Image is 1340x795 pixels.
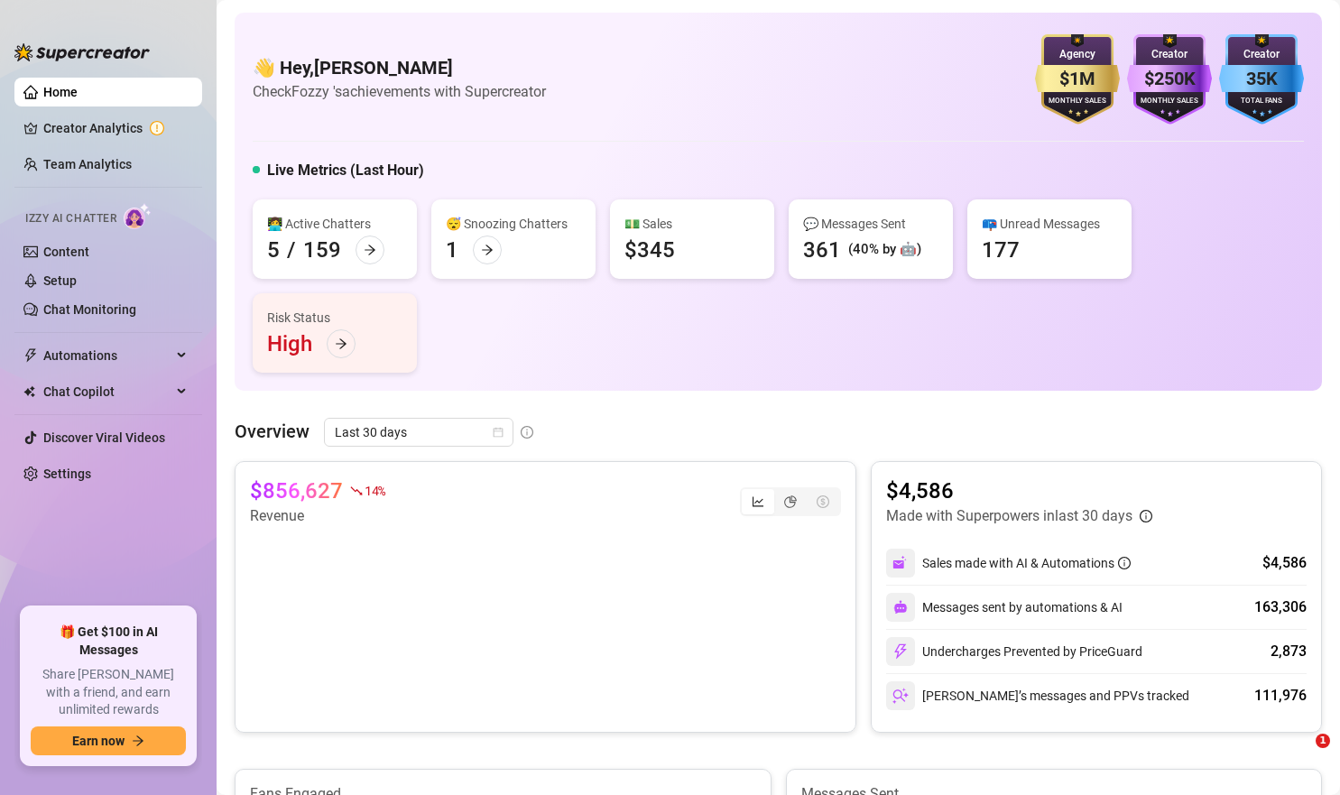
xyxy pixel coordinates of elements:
div: 1 [446,236,458,264]
div: 👩‍💻 Active Chatters [267,214,402,234]
img: svg%3e [892,688,909,704]
div: (40% by 🤖) [848,239,921,261]
div: Creator [1219,46,1304,63]
img: AI Chatter [124,203,152,229]
div: Undercharges Prevented by PriceGuard [886,637,1142,666]
img: gold-badge-CigiZidd.svg [1035,34,1120,125]
div: 177 [982,236,1020,264]
div: Total Fans [1219,96,1304,107]
span: info-circle [1118,557,1131,569]
span: calendar [493,427,504,438]
h4: 👋 Hey, [PERSON_NAME] [253,55,546,80]
div: Monthly Sales [1127,96,1212,107]
div: $250K [1127,65,1212,93]
div: 111,976 [1254,685,1307,707]
span: info-circle [521,426,533,439]
article: Revenue [250,505,385,527]
span: Automations [43,341,171,370]
span: 14 % [365,482,385,499]
div: 35K [1219,65,1304,93]
div: 💵 Sales [624,214,760,234]
div: Sales made with AI & Automations [922,553,1131,573]
a: Home [43,85,78,99]
span: line-chart [752,495,764,508]
span: arrow-right [132,735,144,747]
a: Discover Viral Videos [43,430,165,445]
div: 📪 Unread Messages [982,214,1117,234]
a: Setup [43,273,77,288]
img: svg%3e [892,555,909,571]
span: Earn now [72,734,125,748]
div: 361 [803,236,841,264]
a: Content [43,245,89,259]
span: arrow-right [364,244,376,256]
a: Creator Analytics exclamation-circle [43,114,188,143]
span: Last 30 days [335,419,503,446]
a: Team Analytics [43,157,132,171]
div: $1M [1035,65,1120,93]
span: thunderbolt [23,348,38,363]
article: Made with Superpowers in last 30 days [886,505,1132,527]
iframe: Intercom live chat [1279,734,1322,777]
div: segmented control [740,487,841,516]
a: Settings [43,467,91,481]
span: info-circle [1140,510,1152,522]
span: 1 [1316,734,1330,748]
span: Chat Copilot [43,377,171,406]
span: pie-chart [784,495,797,508]
img: logo-BBDzfeDw.svg [14,43,150,61]
div: 163,306 [1254,596,1307,618]
div: Risk Status [267,308,402,328]
article: Check Fozzy 's achievements with Supercreator [253,80,546,103]
article: Overview [235,418,310,445]
div: 5 [267,236,280,264]
img: blue-badge-DgoSNQY1.svg [1219,34,1304,125]
div: Creator [1127,46,1212,63]
div: $345 [624,236,675,264]
span: arrow-right [481,244,494,256]
span: Share [PERSON_NAME] with a friend, and earn unlimited rewards [31,666,186,719]
span: fall [350,485,363,497]
div: Agency [1035,46,1120,63]
span: arrow-right [335,337,347,350]
span: Izzy AI Chatter [25,210,116,227]
article: $4,586 [886,476,1152,505]
img: svg%3e [893,600,908,615]
div: [PERSON_NAME]’s messages and PPVs tracked [886,681,1189,710]
span: dollar-circle [817,495,829,508]
div: $4,586 [1262,552,1307,574]
button: Earn nowarrow-right [31,726,186,755]
img: purple-badge-B9DA21FR.svg [1127,34,1212,125]
h5: Live Metrics (Last Hour) [267,160,424,181]
div: 2,873 [1271,641,1307,662]
div: 159 [303,236,341,264]
img: Chat Copilot [23,385,35,398]
div: 😴 Snoozing Chatters [446,214,581,234]
div: 💬 Messages Sent [803,214,938,234]
img: svg%3e [892,643,909,660]
article: $856,627 [250,476,343,505]
div: Monthly Sales [1035,96,1120,107]
a: Chat Monitoring [43,302,136,317]
span: 🎁 Get $100 in AI Messages [31,624,186,659]
div: Messages sent by automations & AI [886,593,1123,622]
